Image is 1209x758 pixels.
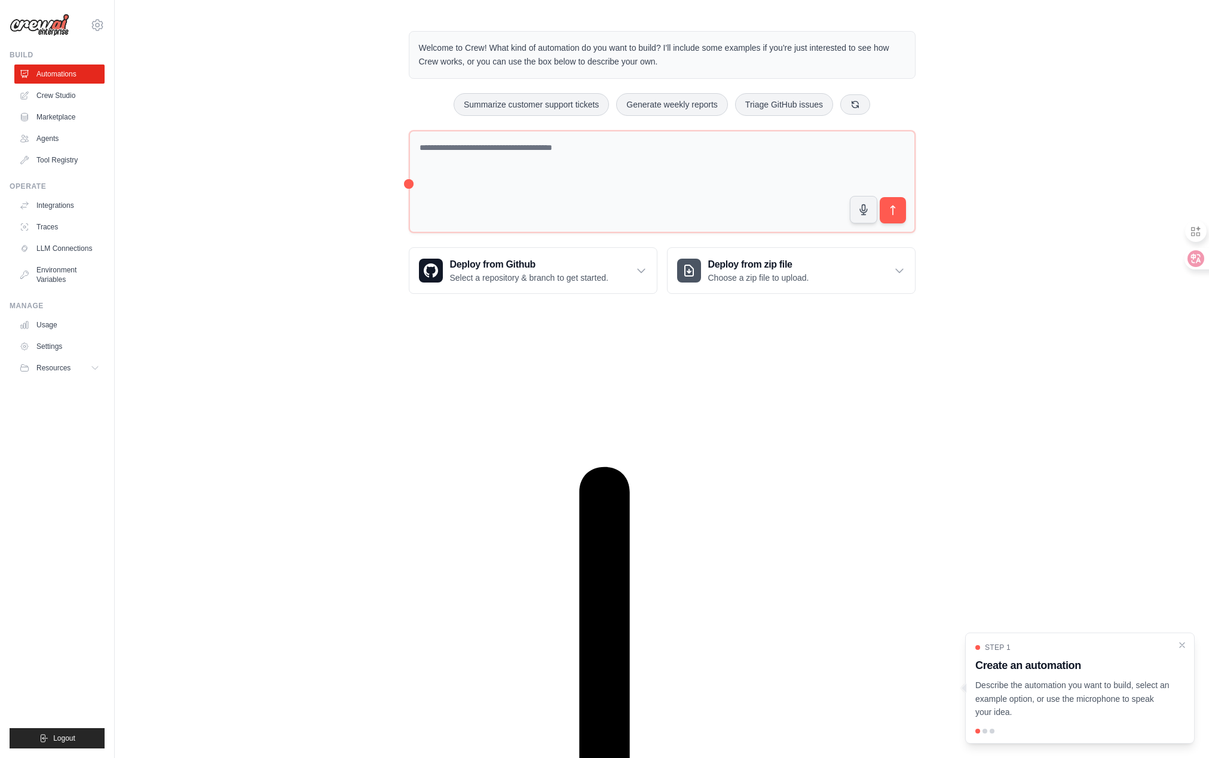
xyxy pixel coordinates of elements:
[14,129,105,148] a: Agents
[14,358,105,378] button: Resources
[10,50,105,60] div: Build
[10,728,105,748] button: Logout
[14,196,105,215] a: Integrations
[735,93,833,116] button: Triage GitHub issues
[10,182,105,191] div: Operate
[454,93,609,116] button: Summarize customer support tickets
[14,151,105,170] a: Tool Registry
[36,363,71,373] span: Resources
[14,108,105,127] a: Marketplace
[975,679,1170,719] p: Describe the automation you want to build, select an example option, or use the microphone to spe...
[10,14,69,36] img: Logo
[419,41,905,69] p: Welcome to Crew! What kind of automation do you want to build? I'll include some examples if you'...
[1177,640,1187,650] button: Close walkthrough
[14,315,105,334] a: Usage
[14,65,105,84] a: Automations
[708,272,809,284] p: Choose a zip file to upload.
[14,217,105,237] a: Traces
[14,260,105,289] a: Environment Variables
[616,93,728,116] button: Generate weekly reports
[450,272,608,284] p: Select a repository & branch to get started.
[10,301,105,311] div: Manage
[53,734,75,743] span: Logout
[14,86,105,105] a: Crew Studio
[708,257,809,272] h3: Deploy from zip file
[975,657,1170,674] h3: Create an automation
[14,239,105,258] a: LLM Connections
[450,257,608,272] h3: Deploy from Github
[14,337,105,356] a: Settings
[985,643,1011,652] span: Step 1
